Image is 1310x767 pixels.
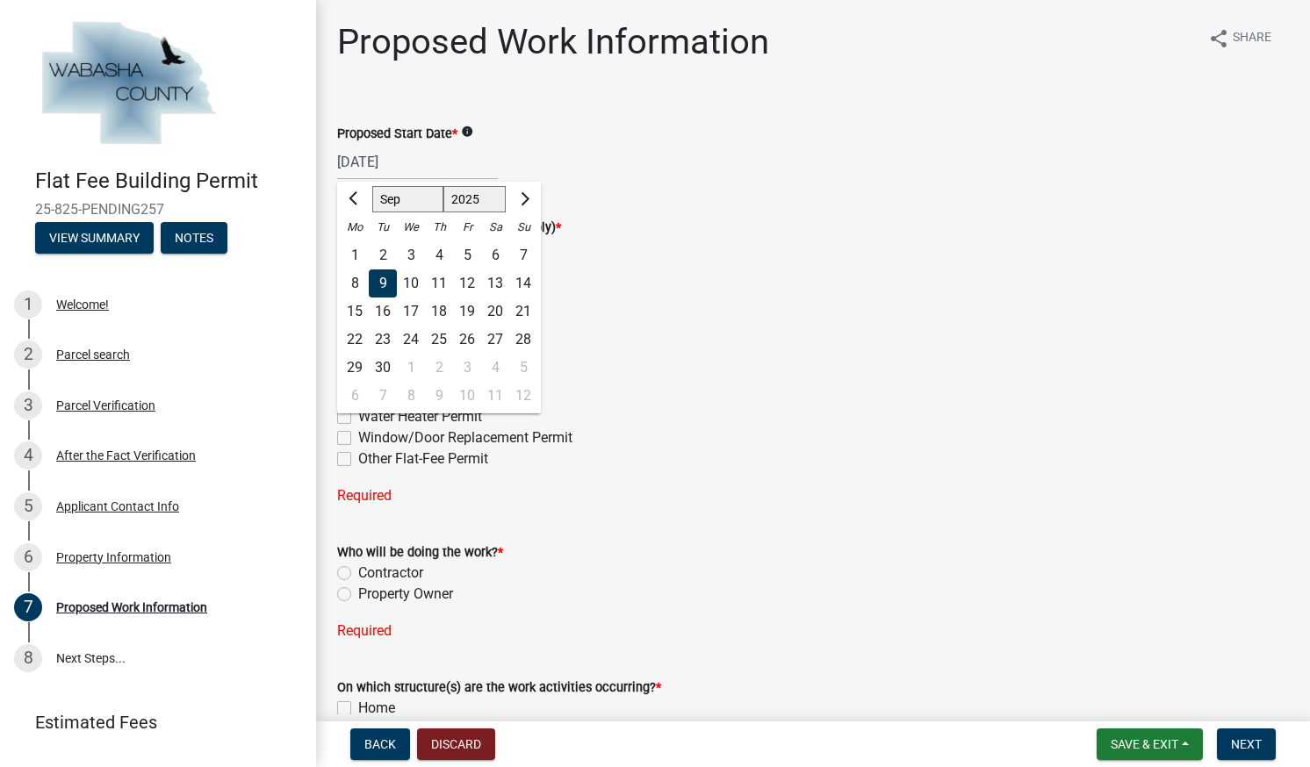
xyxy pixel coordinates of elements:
[14,543,42,571] div: 6
[453,241,481,269] div: Friday, September 5, 2025
[341,382,369,410] div: 6
[35,222,154,254] button: View Summary
[1217,728,1276,760] button: Next
[453,297,481,326] div: Friday, September 19, 2025
[341,354,369,382] div: Monday, September 29, 2025
[481,213,509,241] div: Sa
[56,551,171,563] div: Property Information
[481,382,509,410] div: 11
[1208,28,1229,49] i: share
[425,269,453,297] div: 11
[56,449,196,462] div: After the Fact Verification
[369,269,397,297] div: 9
[358,563,423,584] label: Contractor
[364,737,396,751] span: Back
[453,354,481,382] div: Friday, October 3, 2025
[481,297,509,326] div: Saturday, September 20, 2025
[425,326,453,354] div: 25
[358,406,482,427] label: Water Heater Permit
[425,382,453,410] div: Thursday, October 9, 2025
[481,241,509,269] div: Saturday, September 6, 2025
[509,297,537,326] div: 21
[509,241,537,269] div: Sunday, September 7, 2025
[35,18,221,150] img: Wabasha County, Minnesota
[341,297,369,326] div: Monday, September 15, 2025
[341,382,369,410] div: Monday, October 6, 2025
[341,269,369,297] div: Monday, September 8, 2025
[481,326,509,354] div: Saturday, September 27, 2025
[369,326,397,354] div: 23
[425,354,453,382] div: 2
[481,354,509,382] div: 4
[35,201,281,218] span: 25-825-PENDING257
[453,241,481,269] div: 5
[453,213,481,241] div: Fr
[14,644,42,672] div: 8
[481,269,509,297] div: 13
[369,269,397,297] div: Tuesday, September 9, 2025
[453,269,481,297] div: Friday, September 12, 2025
[369,354,397,382] div: 30
[56,348,130,361] div: Parcel search
[397,269,425,297] div: 10
[369,326,397,354] div: Tuesday, September 23, 2025
[337,547,503,559] label: Who will be doing the work?
[453,382,481,410] div: 10
[1231,737,1262,751] span: Next
[425,326,453,354] div: Thursday, September 25, 2025
[397,326,425,354] div: 24
[337,144,498,180] input: mm/dd/yyyy
[358,427,572,448] label: Window/Door Replacement Permit
[453,297,481,326] div: 19
[425,241,453,269] div: Thursday, September 4, 2025
[161,232,227,246] wm-modal-confirm: Notes
[56,399,155,412] div: Parcel Verification
[1233,28,1271,49] span: Share
[509,382,537,410] div: 12
[369,241,397,269] div: 2
[453,326,481,354] div: 26
[481,326,509,354] div: 27
[425,297,453,326] div: 18
[481,354,509,382] div: Saturday, October 4, 2025
[35,232,154,246] wm-modal-confirm: Summary
[56,601,207,613] div: Proposed Work Information
[509,241,537,269] div: 7
[14,391,42,419] div: 3
[369,297,397,326] div: 16
[369,297,397,326] div: Tuesday, September 16, 2025
[509,269,537,297] div: 14
[425,354,453,382] div: Thursday, October 2, 2025
[397,354,425,382] div: 1
[453,326,481,354] div: Friday, September 26, 2025
[337,620,1289,642] div: Required
[341,269,369,297] div: 8
[1097,728,1203,760] button: Save & Exit
[369,382,397,410] div: 7
[509,297,537,326] div: Sunday, September 21, 2025
[397,326,425,354] div: Wednesday, September 24, 2025
[344,185,365,213] button: Previous month
[337,682,661,694] label: On which structure(s) are the work activities occurring?
[397,382,425,410] div: Wednesday, October 8, 2025
[341,354,369,382] div: 29
[35,168,302,194] h4: Flat Fee Building Permit
[425,269,453,297] div: Thursday, September 11, 2025
[397,297,425,326] div: Wednesday, September 17, 2025
[161,222,227,254] button: Notes
[56,500,179,513] div: Applicant Contact Info
[369,382,397,410] div: Tuesday, October 7, 2025
[1194,21,1285,55] button: shareShare
[337,21,769,63] h1: Proposed Work Information
[509,382,537,410] div: Sunday, October 12, 2025
[1111,737,1178,751] span: Save & Exit
[443,186,507,212] select: Select year
[350,728,410,760] button: Back
[461,125,473,138] i: info
[341,241,369,269] div: 1
[341,241,369,269] div: Monday, September 1, 2025
[397,269,425,297] div: Wednesday, September 10, 2025
[369,241,397,269] div: Tuesday, September 2, 2025
[337,128,457,140] label: Proposed Start Date
[425,297,453,326] div: Thursday, September 18, 2025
